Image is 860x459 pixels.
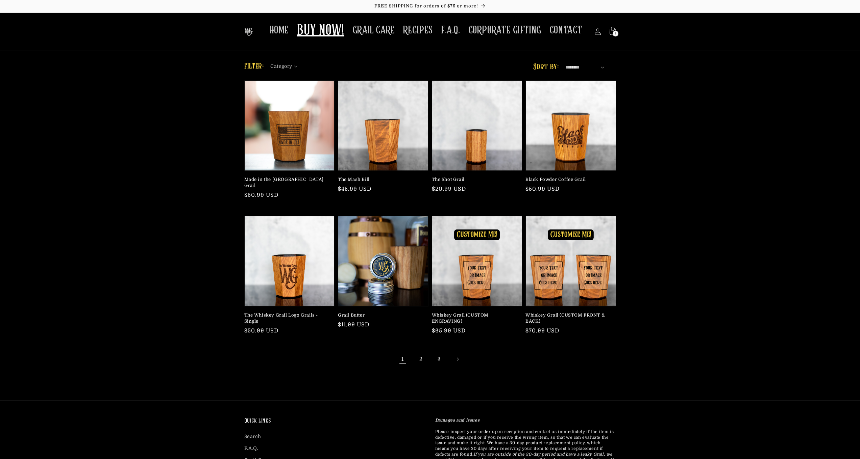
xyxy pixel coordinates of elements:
[244,352,616,367] nav: Pagination
[338,312,424,318] a: Grail Butter
[244,417,425,425] h2: Quick links
[435,418,480,423] strong: Damages and issues
[525,312,612,324] a: Whiskey Grail (CUSTOM FRONT & BACK)
[338,177,424,183] a: The Mash Bill
[437,20,464,41] a: F.A.Q.
[399,20,437,41] a: RECIPES
[403,24,433,37] span: RECIPES
[432,352,447,367] a: Page 3
[464,20,545,41] a: CORPORATE GIFTING
[269,24,289,37] span: HOME
[244,28,253,36] img: The Whiskey Grail
[525,177,612,183] a: Black Powder Coffee Grail
[441,24,460,37] span: F.A.Q.
[352,24,395,37] span: GRAIL CARE
[615,31,616,36] span: 1
[348,20,399,41] a: GRAIL CARE
[244,432,262,442] a: Search
[549,24,583,37] span: CONTACT
[7,3,853,9] p: FREE SHIPPING for orders of $75 or more!
[244,60,264,73] h2: Filter:
[432,177,518,183] a: The Shot Grail
[450,352,465,367] a: Next page
[270,61,301,68] summary: Category
[270,63,292,70] span: Category
[297,22,344,40] span: BUY NOW!
[293,18,348,44] a: BUY NOW!
[395,352,410,367] span: Page 1
[244,177,331,189] a: Made in the [GEOGRAPHIC_DATA] Grail
[545,20,587,41] a: CONTACT
[265,20,293,41] a: HOME
[244,312,331,324] a: The Whiskey Grail Logo Grails - Single
[468,24,541,37] span: CORPORATE GIFTING
[432,312,518,324] a: Whiskey Grail (CUSTOM ENGRAVING)
[533,63,559,71] label: Sort by:
[244,442,259,454] a: F.A.Q.
[414,352,428,367] a: Page 2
